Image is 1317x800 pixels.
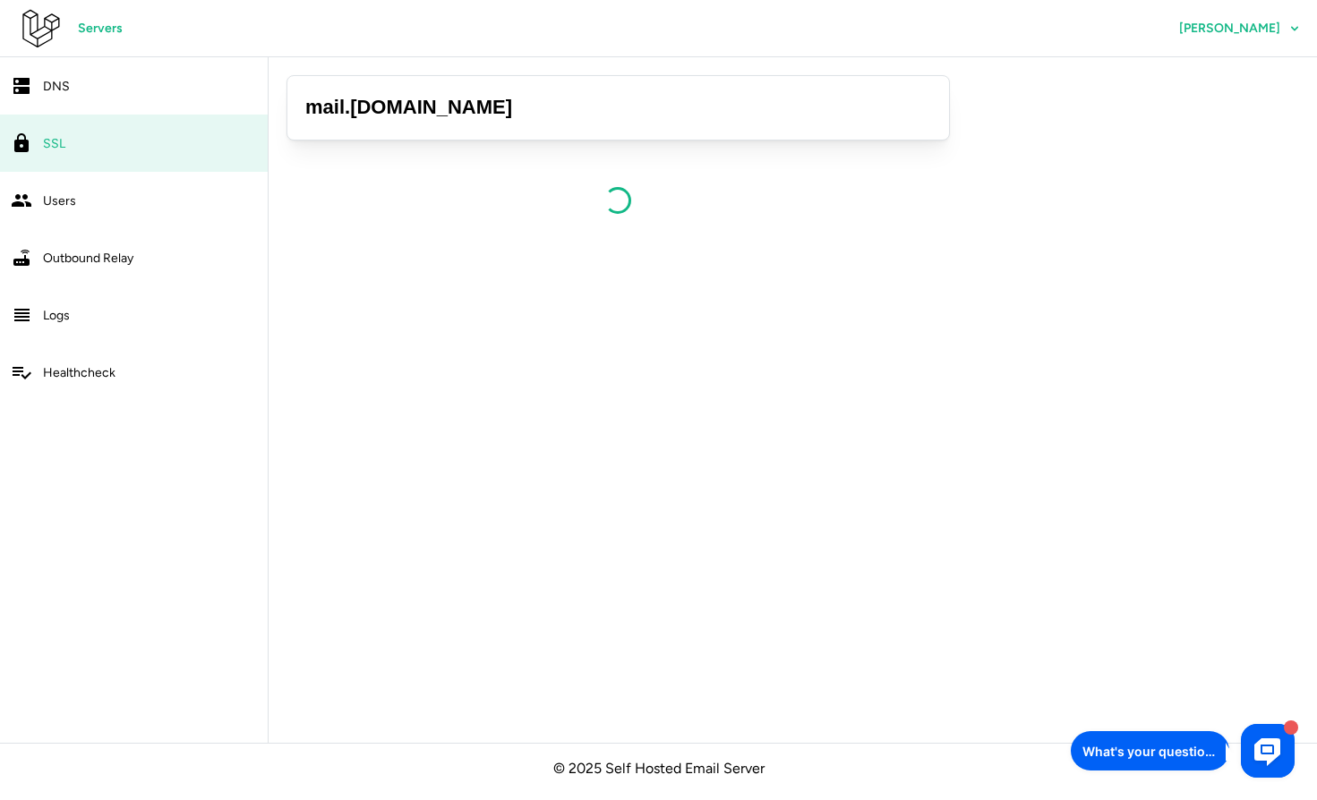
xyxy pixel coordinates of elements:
[43,136,65,151] span: SSL
[305,94,931,122] h3: mail . [DOMAIN_NAME]
[43,251,133,266] span: Outbound Relay
[1162,13,1317,45] button: [PERSON_NAME]
[61,13,140,45] a: Servers
[43,308,70,323] span: Logs
[43,79,70,94] span: DNS
[1066,719,1299,782] iframe: HelpCrunch
[43,193,76,209] span: Users
[43,365,115,380] span: Healthcheck
[78,13,123,44] span: Servers
[1179,22,1280,35] span: [PERSON_NAME]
